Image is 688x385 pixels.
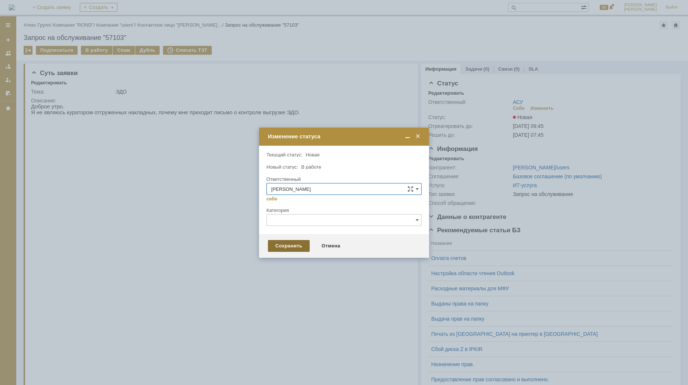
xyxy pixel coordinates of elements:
span: Свернуть (Ctrl + M) [404,133,411,140]
a: себе [266,196,277,202]
div: Ответственный [266,177,420,182]
label: Текущий статус: [266,152,302,158]
span: Сложная форма [408,186,413,192]
label: Новый статус: [266,164,298,170]
span: Новая [306,152,320,158]
span: Закрыть [414,133,422,140]
div: Категория [266,208,420,213]
span: В работе [301,164,321,170]
div: Изменение статуса [268,133,422,140]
